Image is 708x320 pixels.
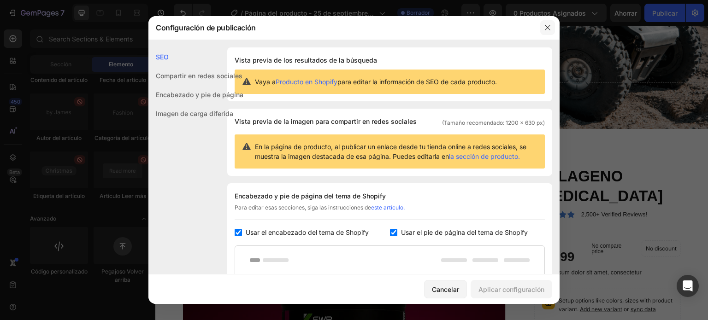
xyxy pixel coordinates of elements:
[235,56,377,64] font: Vista previa de los resultados de la búsqueda
[156,53,169,61] font: SEO
[156,110,233,117] font: Imagen de carga diferida
[379,205,429,241] div: S/. 169.99
[437,217,479,228] p: No compare price
[442,119,545,126] font: (Tamaño recomendado: 1200 x 630 px)
[19,47,124,56] p: 30-day money-back guarantee included
[490,219,521,227] p: No discount
[475,280,501,287] span: sync data
[379,140,525,181] h1: COLAGENO [MEDICAL_DATA]
[235,192,386,200] font: Encabezado y pie de página del tema de Shopify
[246,228,369,236] font: Usar el encabezado del tema de Shopify
[66,27,118,36] div: Don’t Miss Out
[371,204,405,211] a: este artículo.
[156,72,242,80] font: Compartir en redes sociales
[255,78,276,86] font: Vaya a
[467,280,501,287] span: or
[471,280,552,298] button: Aplicar configuración
[337,78,497,86] font: para editar la información de SEO de cada producto.
[403,271,518,288] p: Setup options like colors, sizes with product variant.
[7,21,177,42] button: Don’t Miss Out
[255,143,526,160] font: En la página de producto, al publicar un enlace desde tu tienda online a redes sociales, se muest...
[426,184,492,193] p: 2,500+ Verified Reviews!
[235,117,417,125] font: Vista previa de la imagen para compartir en redes sociales
[401,228,528,236] font: Usar el pie de página del tema de Shopify
[432,285,459,293] font: Cancelar
[235,204,371,211] font: Para editar esas secciones, siga las instrucciones de
[677,275,699,297] div: Abrir Intercom Messenger
[424,280,467,298] button: Cancelar
[449,152,520,160] a: la sección de producto.
[156,23,256,32] font: Configuración de publicación
[425,280,467,287] span: Add new variant
[380,243,525,251] p: Lorem ipsum dolor sit amet, consectetur
[478,285,544,293] font: Aplicar configuración
[276,78,337,86] a: Producto en Shopify
[156,91,243,99] font: Encabezado y pie de página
